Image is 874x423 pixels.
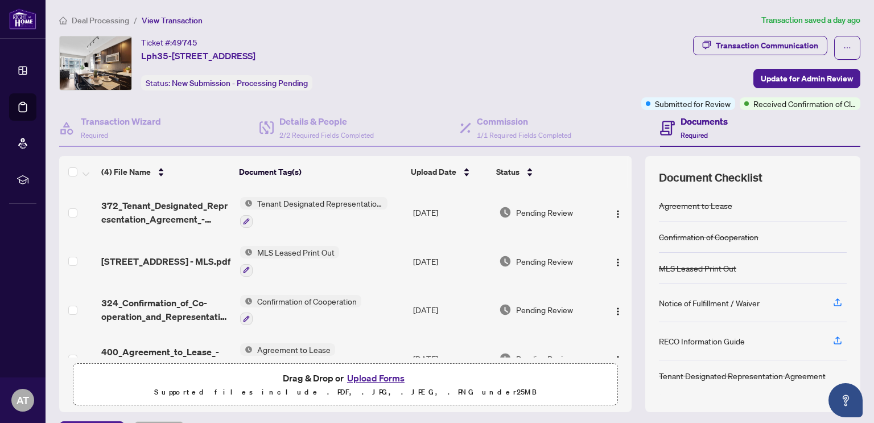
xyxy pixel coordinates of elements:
span: MLS Leased Print Out [253,246,339,258]
h4: Commission [477,114,571,128]
span: Required [81,131,108,139]
button: Status IconAgreement to Lease [240,343,335,374]
div: Tenant Designated Representation Agreement [659,369,826,382]
div: MLS Leased Print Out [659,262,736,274]
span: Tenant Designated Representation Agreement [253,197,387,210]
div: Transaction Communication [716,36,818,55]
span: Drag & Drop orUpload FormsSupported files include .PDF, .JPG, .JPEG, .PNG under25MB [73,364,617,406]
span: Pending Review [516,303,573,316]
span: 372_Tenant_Designated_Representation_Agreement_-_PropTx-[PERSON_NAME].pdf [101,199,230,226]
span: AT [17,392,29,408]
span: Submitted for Review [655,97,731,110]
span: Status [496,166,520,178]
button: Logo [609,203,627,221]
span: Lph35-[STREET_ADDRESS] [141,49,255,63]
button: Update for Admin Review [753,69,860,88]
span: Pending Review [516,352,573,365]
img: Document Status [499,303,512,316]
span: View Transaction [142,15,203,26]
div: Status: [141,75,312,91]
span: Confirmation of Cooperation [253,295,361,307]
button: Status IconTenant Designated Representation Agreement [240,197,387,228]
img: Status Icon [240,295,253,307]
span: Agreement to Lease [253,343,335,356]
span: Document Checklist [659,170,762,186]
span: Required [681,131,708,139]
button: Logo [609,350,627,368]
span: 324_Confirmation_of_Co-operation_and_Representation_-_Tenant_Landlord_-_PropTx-[PERSON_NAME] 1.pdf [101,296,230,323]
span: 400_Agreement_to_Lease_-_Residential_-_PropTx-[PERSON_NAME] 2 1.pdf [101,345,230,372]
img: Status Icon [240,197,253,210]
span: [STREET_ADDRESS] - MLS.pdf [101,254,230,268]
img: Document Status [499,206,512,219]
span: 2/2 Required Fields Completed [279,131,374,139]
button: Upload Forms [344,371,408,385]
span: Upload Date [411,166,456,178]
img: Status Icon [240,246,253,258]
td: [DATE] [409,237,494,286]
td: [DATE] [409,188,494,237]
button: Status IconMLS Leased Print Out [240,246,339,277]
img: IMG-C12211469_1.jpg [60,36,131,90]
img: Logo [613,210,622,219]
img: Document Status [499,255,512,268]
th: Document Tag(s) [234,156,406,188]
td: [DATE] [409,286,494,335]
button: Status IconConfirmation of Cooperation [240,295,361,326]
div: Notice of Fulfillment / Waiver [659,297,760,309]
div: Ticket #: [141,36,197,49]
img: Logo [613,307,622,316]
div: Confirmation of Cooperation [659,231,758,243]
th: (4) File Name [97,156,234,188]
span: 1/1 Required Fields Completed [477,131,571,139]
span: Deal Processing [72,15,129,26]
span: Pending Review [516,255,573,268]
button: Open asap [828,383,863,417]
h4: Transaction Wizard [81,114,161,128]
span: (4) File Name [101,166,151,178]
td: [DATE] [409,334,494,383]
img: Logo [613,355,622,364]
th: Status [492,156,598,188]
span: New Submission - Processing Pending [172,78,308,88]
img: logo [9,9,36,30]
button: Logo [609,252,627,270]
li: / [134,14,137,27]
div: Agreement to Lease [659,199,732,212]
img: Document Status [499,352,512,365]
article: Transaction saved a day ago [761,14,860,27]
span: home [59,17,67,24]
img: Status Icon [240,343,253,356]
span: Drag & Drop or [283,371,408,385]
p: Supported files include .PDF, .JPG, .JPEG, .PNG under 25 MB [80,385,611,399]
span: Pending Review [516,206,573,219]
h4: Documents [681,114,728,128]
div: RECO Information Guide [659,335,745,347]
span: 49745 [172,38,197,48]
span: ellipsis [843,44,851,52]
button: Transaction Communication [693,36,827,55]
button: Logo [609,301,627,319]
span: Update for Admin Review [761,69,853,88]
span: Received Confirmation of Closing [753,97,856,110]
h4: Details & People [279,114,374,128]
img: Logo [613,258,622,267]
th: Upload Date [406,156,492,188]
